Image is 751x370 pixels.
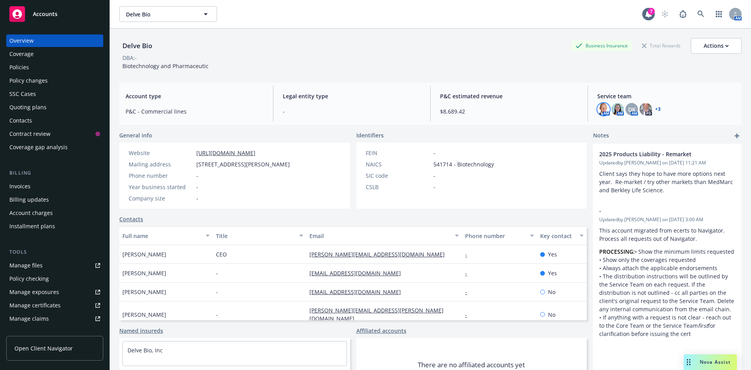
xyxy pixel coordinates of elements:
[640,103,652,116] img: photo
[129,183,193,191] div: Year business started
[283,92,421,100] span: Legal entity type
[684,354,737,370] button: Nova Assist
[548,288,555,296] span: No
[126,92,264,100] span: Account type
[122,250,166,258] span: [PERSON_NAME]
[6,169,103,177] div: Billing
[465,269,473,277] a: -
[593,144,742,200] div: 2025 Products Liability - RemarketUpdatedby [PERSON_NAME] on [DATE] 11:21 AMClient says they hope...
[122,232,201,240] div: Full name
[122,62,208,70] span: Biotechnology and Pharmaceutic
[9,61,29,74] div: Policies
[597,103,610,116] img: photo
[216,310,218,319] span: -
[537,226,587,245] button: Key contact
[599,207,715,215] span: -
[128,347,163,354] a: Delve Bio, Inc
[216,288,218,296] span: -
[9,220,55,233] div: Installment plans
[216,232,295,240] div: Title
[6,326,103,338] a: Manage BORs
[704,38,729,53] div: Actions
[122,288,166,296] span: [PERSON_NAME]
[356,327,406,335] a: Affiliated accounts
[691,38,742,54] button: Actions
[732,131,742,141] a: add
[6,312,103,325] a: Manage claims
[433,160,494,168] span: 541714 - Biotechnology
[6,259,103,272] a: Manage files
[9,312,49,325] div: Manage claims
[440,92,578,100] span: P&C estimated revenue
[6,74,103,87] a: Policy changes
[548,310,555,319] span: No
[6,48,103,60] a: Coverage
[9,193,49,206] div: Billing updates
[9,128,50,140] div: Contract review
[366,171,430,180] div: SIC code
[6,286,103,298] a: Manage exposures
[119,6,217,22] button: Delve Bio
[119,41,155,51] div: Delve Bio
[9,114,32,127] div: Contacts
[9,101,47,114] div: Quoting plans
[599,248,635,255] strong: PROCESSING:
[14,344,73,352] span: Open Client Navigator
[309,307,444,322] a: [PERSON_NAME][EMAIL_ADDRESS][PERSON_NAME][DOMAIN_NAME]
[599,226,735,243] p: This account migrated from ecerts to Navigator. Process all requests out of Navigator.
[440,107,578,116] span: $8,689.42
[9,180,31,193] div: Invoices
[6,114,103,127] a: Contacts
[675,6,691,22] a: Report a Bug
[599,150,715,158] span: 2025 Products Liability - Remarket
[593,200,742,344] div: -Updatedby [PERSON_NAME] on [DATE] 3:00 AMThis account migrated from ecerts to Navigator. Process...
[698,322,708,329] em: first
[119,215,143,223] a: Contacts
[655,107,661,112] a: +3
[684,354,694,370] div: Drag to move
[309,251,451,258] a: [PERSON_NAME][EMAIL_ADDRESS][DOMAIN_NAME]
[119,226,213,245] button: Full name
[126,10,194,18] span: Delve Bio
[6,180,103,193] a: Invoices
[309,288,407,296] a: [EMAIL_ADDRESS][DOMAIN_NAME]
[129,194,193,202] div: Company size
[129,149,193,157] div: Website
[548,269,557,277] span: Yes
[657,6,673,22] a: Start snowing
[129,160,193,168] div: Mailing address
[593,131,609,141] span: Notes
[433,171,435,180] span: -
[119,131,152,139] span: General info
[462,226,537,245] button: Phone number
[196,183,198,191] span: -
[9,34,34,47] div: Overview
[9,299,61,312] div: Manage certificates
[119,327,163,335] a: Named insureds
[6,61,103,74] a: Policies
[465,251,473,258] a: -
[6,128,103,140] a: Contract review
[638,41,685,51] div: Total Rewards
[6,88,103,100] a: SSC Cases
[433,149,435,157] span: -
[356,131,384,139] span: Identifiers
[628,105,636,114] span: DK
[126,107,264,116] span: P&C - Commercial lines
[6,299,103,312] a: Manage certificates
[433,183,435,191] span: -
[418,360,525,370] span: There are no affiliated accounts yet
[309,232,450,240] div: Email
[6,101,103,114] a: Quoting plans
[548,250,557,258] span: Yes
[366,160,430,168] div: NAICS
[6,220,103,233] a: Installment plans
[6,273,103,285] a: Policy checking
[611,103,624,116] img: photo
[196,160,290,168] span: [STREET_ADDRESS][PERSON_NAME]
[9,259,43,272] div: Manage files
[599,247,735,338] p: • Show the minimum limits requested • Show only the coverages requested • Always attach the appli...
[309,269,407,277] a: [EMAIL_ADDRESS][DOMAIN_NAME]
[6,193,103,206] a: Billing updates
